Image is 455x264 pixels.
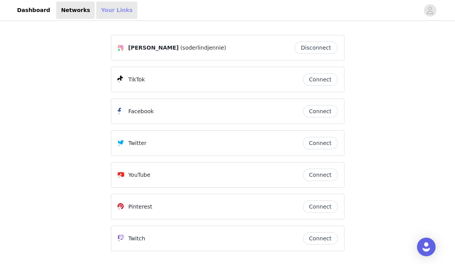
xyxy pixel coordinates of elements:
[303,105,338,117] button: Connect
[294,41,338,54] button: Disconnect
[128,107,154,116] p: Facebook
[128,44,179,52] span: [PERSON_NAME]
[303,200,338,213] button: Connect
[417,238,436,256] div: Open Intercom Messenger
[96,2,137,19] a: Your Links
[303,169,338,181] button: Connect
[118,45,124,51] img: Instagram Icon
[56,2,95,19] a: Networks
[303,137,338,149] button: Connect
[128,76,145,84] p: TikTok
[128,139,147,147] p: Twitter
[128,203,152,211] p: Pinterest
[180,44,226,52] span: (soderlindjennie)
[303,232,338,245] button: Connect
[303,73,338,86] button: Connect
[128,171,151,179] p: YouTube
[128,235,145,243] p: Twitch
[12,2,55,19] a: Dashboard
[426,4,434,17] div: avatar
